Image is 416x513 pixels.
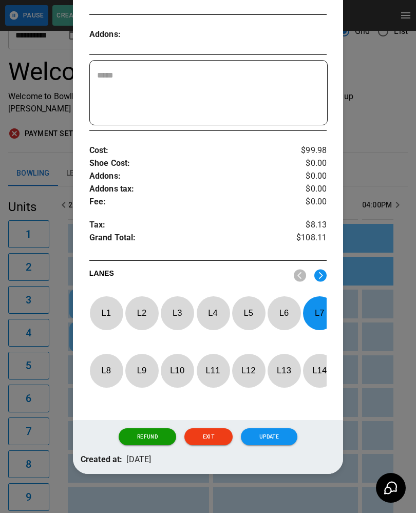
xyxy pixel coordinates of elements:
[125,358,159,383] p: L 9
[89,268,286,282] p: LANES
[89,183,287,196] p: Addons tax :
[302,358,336,383] p: L 14
[184,428,233,446] button: Exit
[89,301,123,325] p: L 1
[160,358,194,383] p: L 10
[232,301,266,325] p: L 5
[314,269,327,282] img: right.svg
[81,453,123,466] p: Created at:
[89,157,287,170] p: Shoe Cost :
[89,144,287,157] p: Cost :
[196,301,230,325] p: L 4
[89,28,149,41] p: Addons :
[232,358,266,383] p: L 12
[267,301,301,325] p: L 6
[287,183,327,196] p: $0.00
[287,157,327,170] p: $0.00
[89,358,123,383] p: L 8
[287,144,327,157] p: $99.98
[294,269,306,282] img: nav_left.svg
[89,196,287,208] p: Fee :
[125,301,159,325] p: L 2
[119,428,176,446] button: Refund
[126,453,151,466] p: [DATE]
[89,219,287,232] p: Tax :
[196,358,230,383] p: L 11
[89,232,287,247] p: Grand Total :
[160,301,194,325] p: L 3
[241,428,297,446] button: Update
[287,219,327,232] p: $8.13
[287,232,327,247] p: $108.11
[302,301,336,325] p: L 7
[287,170,327,183] p: $0.00
[287,196,327,208] p: $0.00
[267,358,301,383] p: L 13
[89,170,287,183] p: Addons :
